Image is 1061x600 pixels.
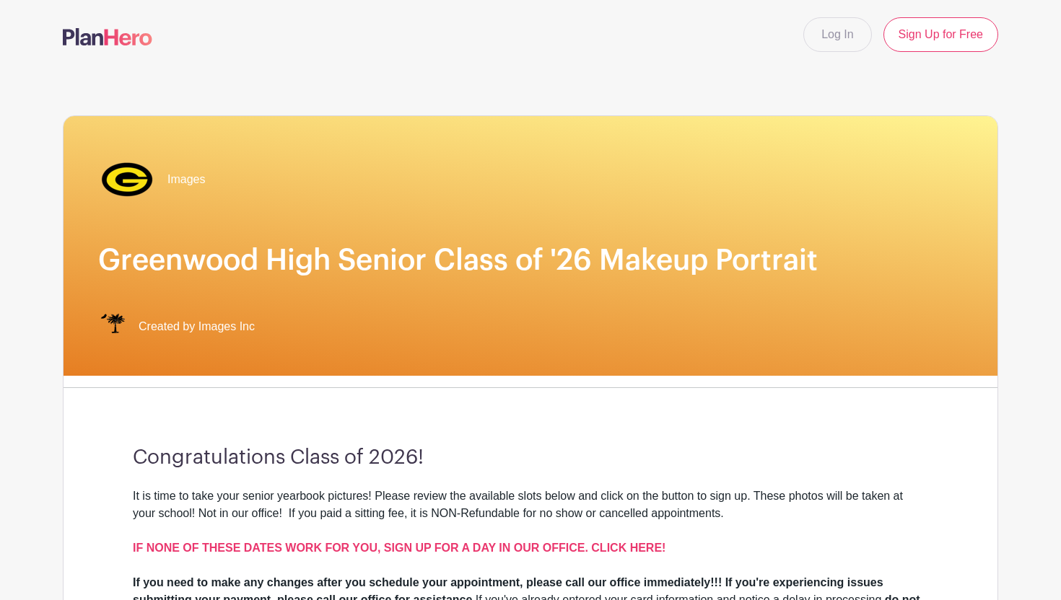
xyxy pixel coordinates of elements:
a: IF NONE OF THESE DATES WORK FOR YOU, SIGN UP FOR A DAY IN OUR OFFICE. CLICK HERE! [133,542,665,554]
span: Created by Images Inc [139,318,255,335]
div: It is time to take your senior yearbook pictures! Please review the available slots below and cli... [133,487,928,574]
span: Images [167,171,205,188]
img: IMAGES%20logo%20transparenT%20PNG%20s.png [98,312,127,341]
img: greenwood%20transp.%20(1).png [98,151,156,208]
h3: Congratulations Class of 2026! [133,446,928,470]
a: Log In [803,17,871,52]
a: Sign Up for Free [883,17,998,52]
h1: Greenwood High Senior Class of '26 Makeup Portrait [98,243,963,278]
img: logo-507f7623f17ff9eddc593b1ce0a138ce2505c220e1c5a4e2b4648c50719b7d32.svg [63,28,152,45]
